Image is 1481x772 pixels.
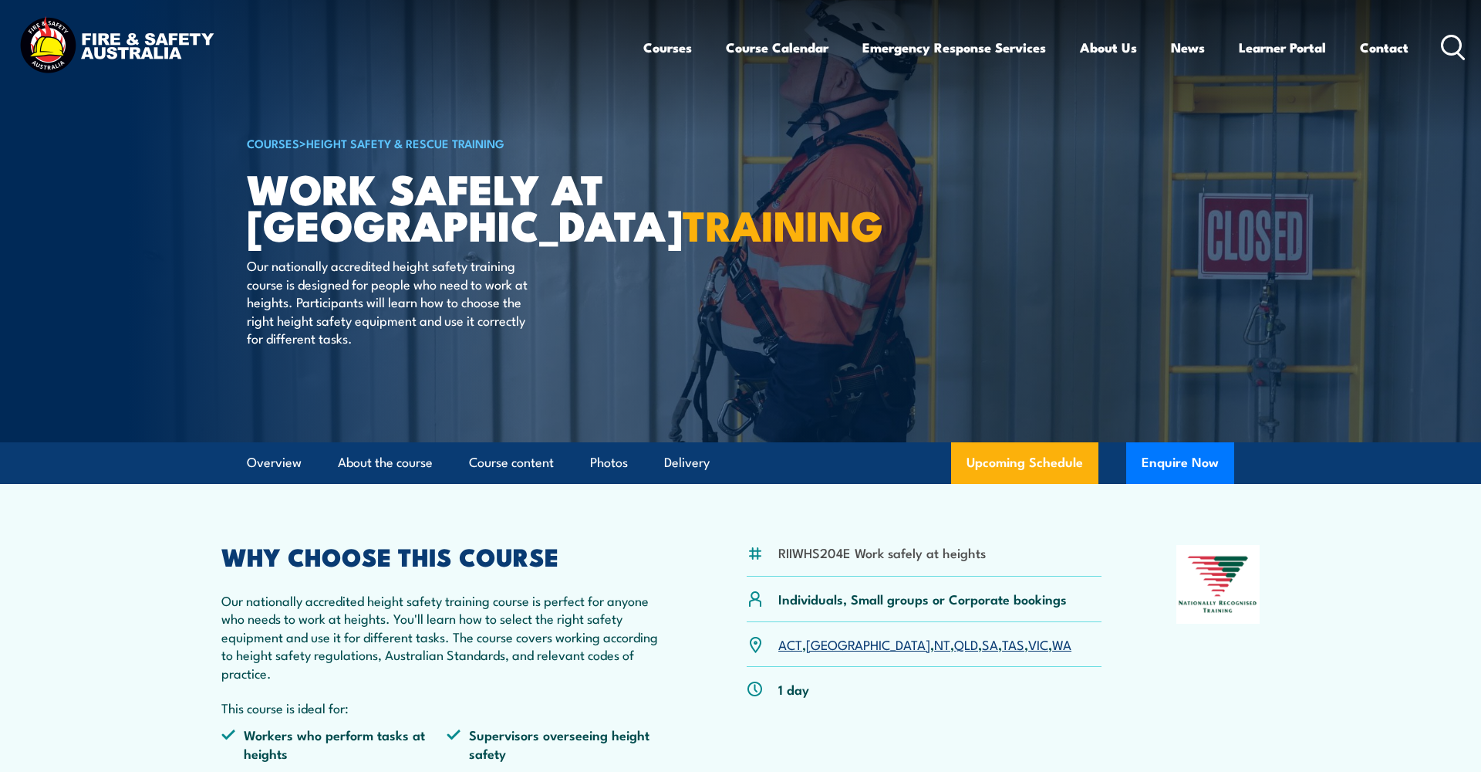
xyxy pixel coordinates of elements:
p: This course is ideal for: [221,699,672,716]
a: VIC [1028,635,1048,653]
p: 1 day [778,680,809,698]
li: Workers who perform tasks at heights [221,726,447,762]
a: Course Calendar [726,27,828,68]
p: Individuals, Small groups or Corporate bookings [778,590,1067,608]
a: Upcoming Schedule [951,442,1098,484]
a: Delivery [664,442,710,483]
button: Enquire Now [1126,442,1234,484]
a: About the course [338,442,433,483]
a: Height Safety & Rescue Training [306,134,504,151]
a: SA [982,635,998,653]
a: Emergency Response Services [862,27,1046,68]
h1: Work Safely at [GEOGRAPHIC_DATA] [247,170,628,242]
a: NT [934,635,950,653]
li: RIIWHS204E Work safely at heights [778,543,986,561]
a: Photos [590,442,628,483]
a: TAS [1002,635,1024,653]
a: Contact [1360,27,1408,68]
h6: > [247,134,628,152]
a: Courses [643,27,692,68]
a: Overview [247,442,302,483]
p: , , , , , , , [778,635,1071,653]
img: Nationally Recognised Training logo. [1176,545,1260,624]
a: [GEOGRAPHIC_DATA] [806,635,930,653]
a: Course content [469,442,554,483]
a: ACT [778,635,802,653]
p: Our nationally accredited height safety training course is perfect for anyone who needs to work a... [221,591,672,682]
h2: WHY CHOOSE THIS COURSE [221,545,672,567]
a: News [1171,27,1205,68]
a: Learner Portal [1239,27,1326,68]
p: Our nationally accredited height safety training course is designed for people who need to work a... [247,256,528,347]
a: QLD [954,635,978,653]
strong: TRAINING [683,191,883,256]
a: About Us [1080,27,1137,68]
a: WA [1052,635,1071,653]
li: Supervisors overseeing height safety [447,726,672,762]
a: COURSES [247,134,299,151]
